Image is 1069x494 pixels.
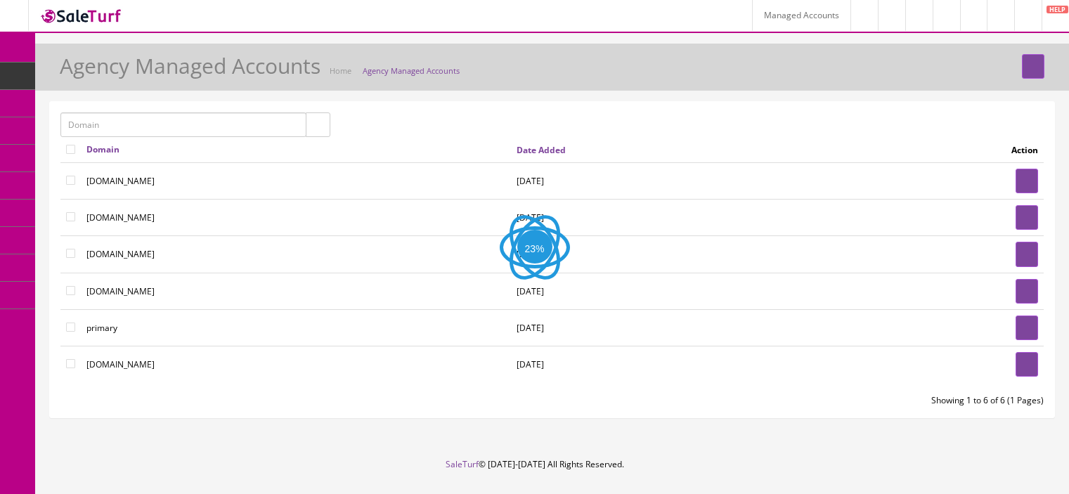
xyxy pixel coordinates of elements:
[39,6,124,25] img: SaleTurf
[60,54,320,77] h1: Agency Managed Accounts
[81,236,511,273] td: [DOMAIN_NAME]
[511,273,838,309] td: [DATE]
[552,394,1055,407] div: Showing 1 to 6 of 6 (1 Pages)
[86,143,126,155] a: Domain
[446,458,479,470] a: SaleTurf
[81,200,511,236] td: [DOMAIN_NAME]
[511,346,838,382] td: [DATE]
[363,65,460,76] a: Agency Managed Accounts
[81,346,511,382] td: [DOMAIN_NAME]
[511,236,838,273] td: [DATE]
[511,309,838,346] td: [DATE]
[517,144,566,156] a: Date Added
[81,309,511,346] td: primary
[81,273,511,309] td: [DOMAIN_NAME]
[330,65,351,76] a: Home
[81,163,511,200] td: [DOMAIN_NAME]
[60,112,306,137] input: Domain
[511,200,838,236] td: [DATE]
[838,137,1044,163] td: Action
[511,163,838,200] td: [DATE]
[1047,6,1068,13] span: HELP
